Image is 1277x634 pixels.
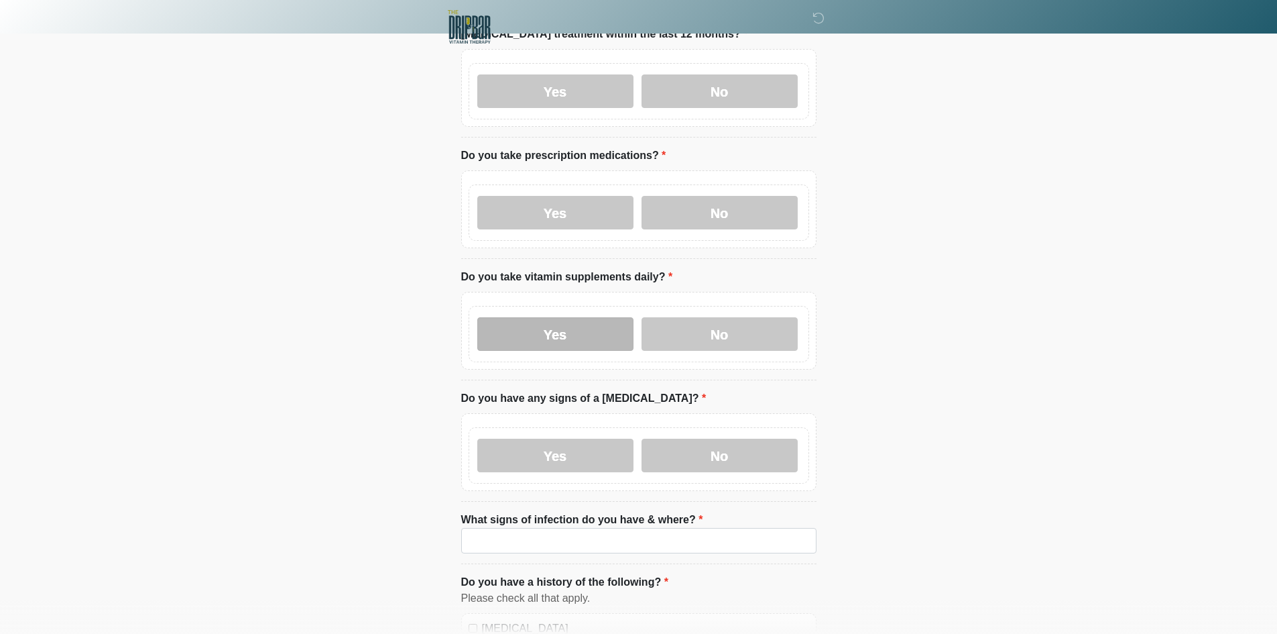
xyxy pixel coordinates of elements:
label: Yes [477,439,633,472]
input: [MEDICAL_DATA] [469,624,477,633]
label: No [642,196,798,229]
label: No [642,74,798,108]
label: Do you have any signs of a [MEDICAL_DATA]? [461,390,707,407]
div: Please check all that apply. [461,590,816,606]
label: Yes [477,74,633,108]
label: Do you take vitamin supplements daily? [461,269,673,285]
label: Yes [477,317,633,351]
label: No [642,317,798,351]
img: The DRIPBaR - Edwardsville Glen Carbon Logo [448,10,491,44]
label: No [642,439,798,472]
label: Do you have a history of the following? [461,574,668,590]
label: What signs of infection do you have & where? [461,512,703,528]
label: Do you take prescription medications? [461,148,666,164]
label: Yes [477,196,633,229]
